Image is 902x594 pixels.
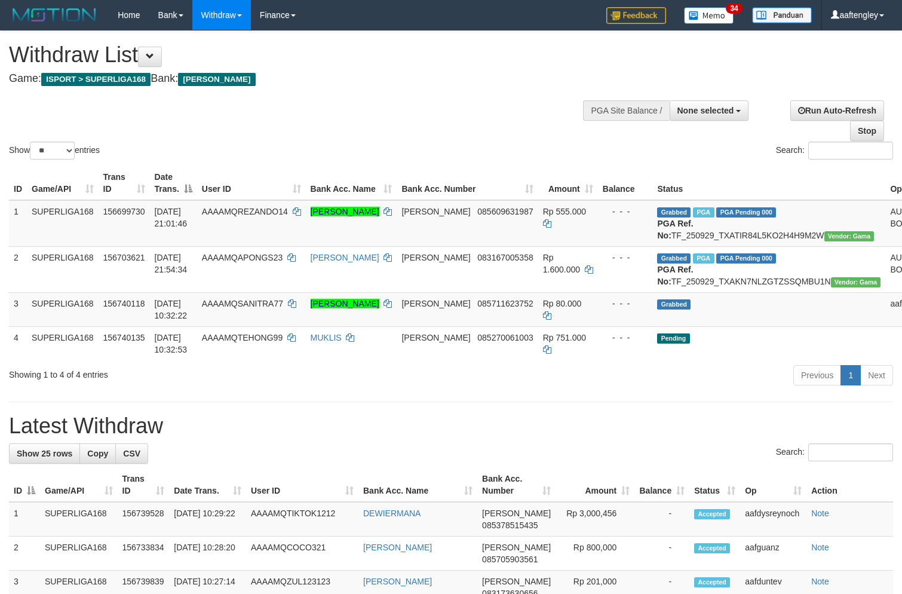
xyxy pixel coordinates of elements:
b: PGA Ref. No: [657,265,693,286]
img: panduan.png [752,7,812,23]
b: PGA Ref. No: [657,219,693,240]
span: [PERSON_NAME] [482,577,551,586]
a: MUKLIS [311,333,342,342]
td: Rp 800,000 [556,537,634,571]
td: AAAAMQCOCO321 [246,537,358,571]
span: Marked by aafchhiseyha [693,253,714,264]
th: Date Trans.: activate to sort column descending [150,166,197,200]
span: Rp 80.000 [543,299,582,308]
label: Search: [776,142,893,160]
span: Vendor URL: https://trx31.1velocity.biz [831,277,881,287]
td: aafguanz [740,537,806,571]
td: TF_250929_TXAKN7NLZGTZSSQMBU1N [652,246,885,292]
img: Feedback.jpg [606,7,666,24]
td: SUPERLIGA168 [27,200,99,247]
a: Note [811,543,829,552]
span: 156740118 [103,299,145,308]
span: Grabbed [657,207,691,218]
span: Copy 085378515435 to clipboard [482,520,538,530]
span: PGA Pending [716,207,776,218]
span: [DATE] 21:01:46 [155,207,188,228]
span: Copy 083167005358 to clipboard [477,253,533,262]
a: [PERSON_NAME] [311,207,379,216]
span: 156740135 [103,333,145,342]
td: 156739528 [118,502,170,537]
th: Trans ID: activate to sort column ascending [99,166,150,200]
td: - [634,537,689,571]
a: [PERSON_NAME] [363,543,432,552]
th: User ID: activate to sort column ascending [246,468,358,502]
a: Copy [79,443,116,464]
input: Search: [808,443,893,461]
span: Grabbed [657,253,691,264]
span: 156703621 [103,253,145,262]
div: - - - [603,252,648,264]
h1: Withdraw List [9,43,590,67]
button: None selected [670,100,749,121]
th: Bank Acc. Name: activate to sort column ascending [306,166,397,200]
span: [PERSON_NAME] [178,73,255,86]
span: [DATE] 10:32:53 [155,333,188,354]
span: AAAAMQTEHONG99 [202,333,283,342]
td: SUPERLIGA168 [27,246,99,292]
th: Amount: activate to sort column ascending [556,468,634,502]
td: SUPERLIGA168 [40,502,118,537]
a: [PERSON_NAME] [363,577,432,586]
a: Note [811,577,829,586]
td: SUPERLIGA168 [40,537,118,571]
th: Amount: activate to sort column ascending [538,166,598,200]
span: ISPORT > SUPERLIGA168 [41,73,151,86]
span: Rp 1.600.000 [543,253,580,274]
th: Status: activate to sort column ascending [689,468,740,502]
th: Game/API: activate to sort column ascending [40,468,118,502]
div: - - - [603,206,648,218]
a: Stop [850,121,884,141]
span: Rp 751.000 [543,333,586,342]
td: AAAAMQTIKTOK1212 [246,502,358,537]
span: Rp 555.000 [543,207,586,216]
td: SUPERLIGA168 [27,326,99,360]
span: Accepted [694,509,730,519]
span: Copy 085609631987 to clipboard [477,207,533,216]
span: [PERSON_NAME] [401,253,470,262]
span: Vendor URL: https://trx31.1velocity.biz [824,231,875,241]
td: 2 [9,246,27,292]
span: AAAAMQREZANDO14 [202,207,288,216]
h4: Game: Bank: [9,73,590,85]
span: Accepted [694,543,730,553]
a: Run Auto-Refresh [790,100,884,121]
th: Balance [598,166,653,200]
th: Status [652,166,885,200]
a: Show 25 rows [9,443,80,464]
td: aafdysreynoch [740,502,806,537]
td: TF_250929_TXATIR84L5KO2H4H9M2W [652,200,885,247]
th: User ID: activate to sort column ascending [197,166,306,200]
span: Pending [657,333,689,344]
td: 2 [9,537,40,571]
span: [PERSON_NAME] [401,207,470,216]
span: [DATE] 21:54:34 [155,253,188,274]
th: Trans ID: activate to sort column ascending [118,468,170,502]
td: SUPERLIGA168 [27,292,99,326]
span: Copy 085270061003 to clipboard [477,333,533,342]
th: Bank Acc. Number: activate to sort column ascending [397,166,538,200]
span: Copy 085711623752 to clipboard [477,299,533,308]
span: Show 25 rows [17,449,72,458]
img: Button%20Memo.svg [684,7,734,24]
td: Rp 3,000,456 [556,502,634,537]
span: Marked by aafchhiseyha [693,207,714,218]
span: [PERSON_NAME] [482,543,551,552]
td: 156733834 [118,537,170,571]
td: 1 [9,502,40,537]
select: Showentries [30,142,75,160]
a: Previous [793,365,841,385]
th: Bank Acc. Name: activate to sort column ascending [358,468,477,502]
div: - - - [603,332,648,344]
span: PGA Pending [716,253,776,264]
span: CSV [123,449,140,458]
span: Copy 085705903561 to clipboard [482,555,538,564]
a: CSV [115,443,148,464]
span: Grabbed [657,299,691,310]
th: Game/API: activate to sort column ascending [27,166,99,200]
span: AAAAMQAPONGS23 [202,253,283,262]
